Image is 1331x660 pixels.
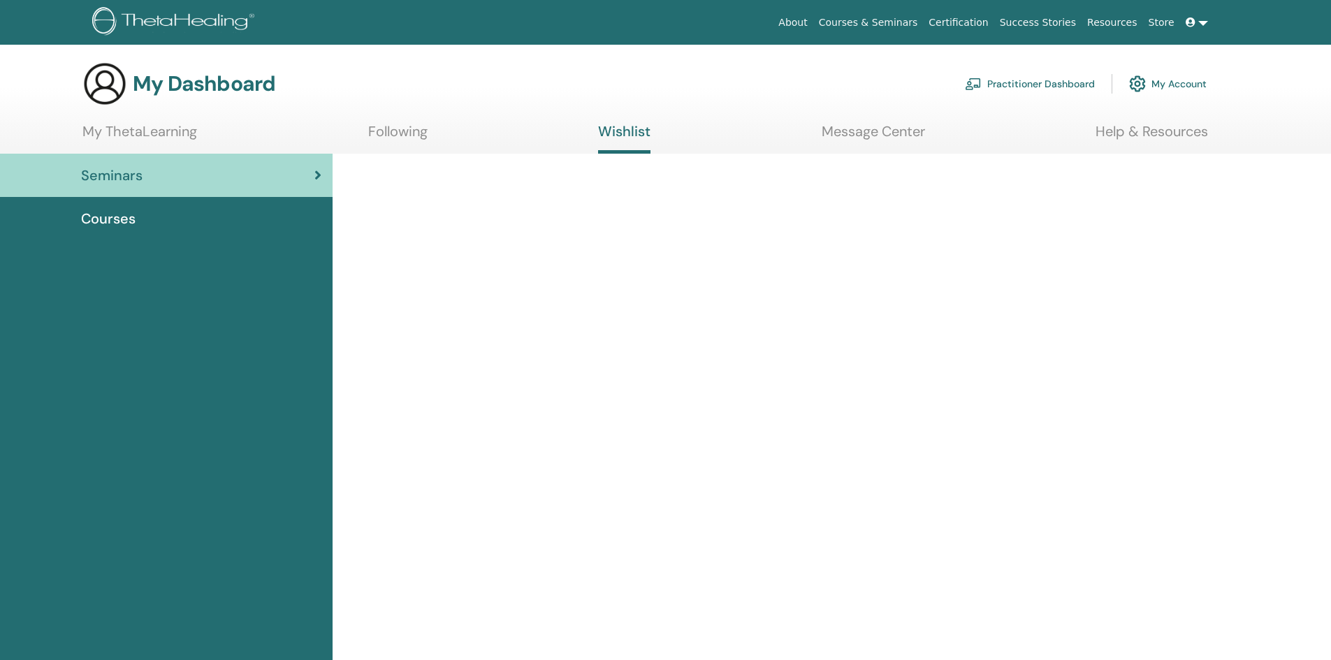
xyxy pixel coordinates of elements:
[923,10,994,36] a: Certification
[1096,123,1208,150] a: Help & Resources
[965,78,982,90] img: chalkboard-teacher.svg
[822,123,925,150] a: Message Center
[598,123,650,154] a: Wishlist
[1143,10,1180,36] a: Store
[965,68,1095,99] a: Practitioner Dashboard
[92,7,259,38] img: logo.png
[994,10,1082,36] a: Success Stories
[82,123,197,150] a: My ThetaLearning
[82,61,127,106] img: generic-user-icon.jpg
[368,123,428,150] a: Following
[1129,68,1207,99] a: My Account
[133,71,275,96] h3: My Dashboard
[81,165,143,186] span: Seminars
[1082,10,1143,36] a: Resources
[81,208,136,229] span: Courses
[1129,72,1146,96] img: cog.svg
[813,10,924,36] a: Courses & Seminars
[773,10,813,36] a: About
